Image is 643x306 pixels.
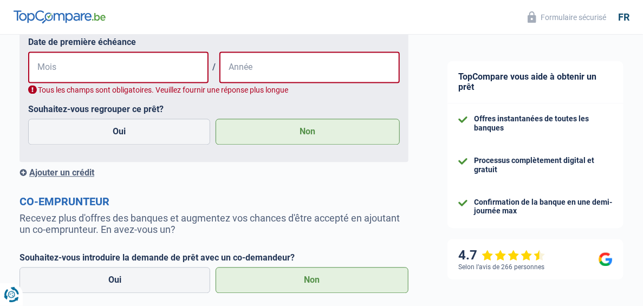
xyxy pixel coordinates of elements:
[216,267,409,293] label: Non
[28,85,400,95] div: Tous les champs sont obligatoires. Veuillez fournir une réponse plus longue
[28,104,400,114] label: Souhaitez-vous regrouper ce prêt?
[447,61,623,103] div: TopCompare vous aide à obtenir un prêt
[20,252,408,263] label: Souhaitez-vous introduire la demande de prêt avec un co-demandeur?
[474,198,613,216] div: Confirmation de la banque en une demi-journée max
[14,10,106,23] img: TopCompare Logo
[28,119,210,145] label: Oui
[20,212,408,235] p: Recevez plus d'offres des banques et augmentez vos chances d'être accepté en ajoutant un co-empru...
[458,248,545,263] div: 4.7
[474,114,613,133] div: Offres instantanées de toutes les banques
[209,62,219,72] span: /
[618,11,629,23] div: fr
[458,263,544,271] div: Selon l’avis de 266 personnes
[20,267,210,293] label: Oui
[219,51,400,83] input: AAAA
[216,119,400,145] label: Non
[20,195,408,208] h2: Co-emprunteur
[474,156,613,174] div: Processus complètement digital et gratuit
[20,167,408,178] div: Ajouter un crédit
[28,51,209,83] input: MM
[28,37,400,47] label: Date de première échéance
[521,8,613,26] button: Formulaire sécurisé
